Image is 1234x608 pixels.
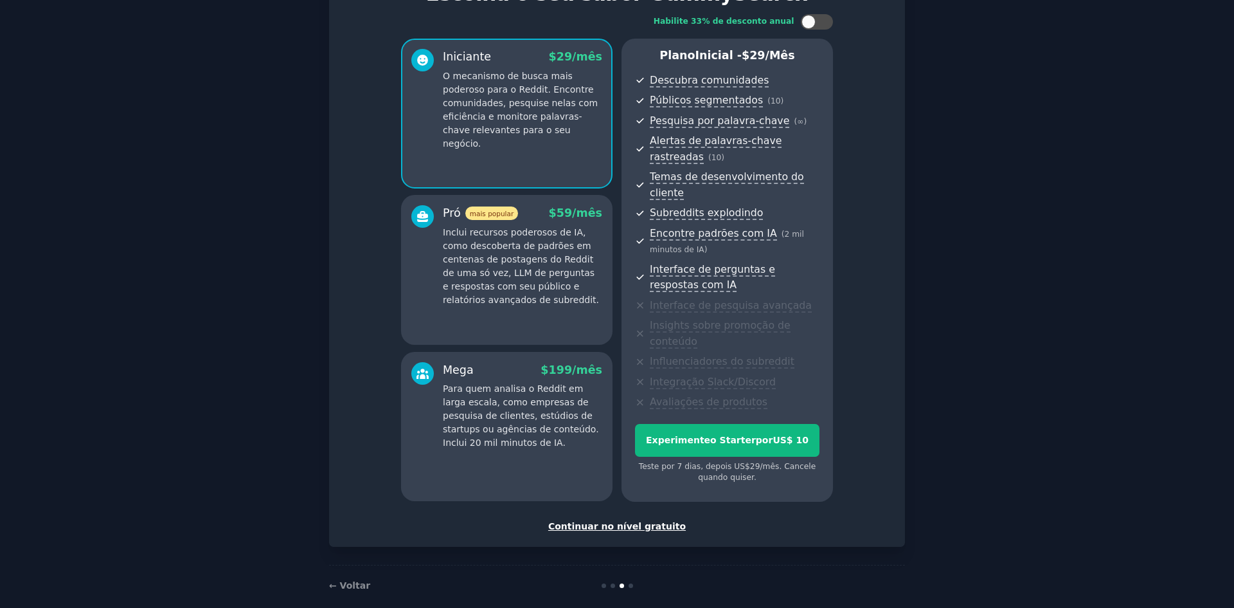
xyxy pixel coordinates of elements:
font: Públicos segmentados [650,94,763,106]
font: $ [541,364,548,376]
font: o Starter [710,435,756,445]
font: Teste por 7 dias [639,462,701,471]
font: /mês [760,462,779,471]
font: Influenciadores do subreddit [650,355,794,367]
font: Interface de pesquisa avançada [650,299,812,311]
font: 10 [771,97,781,106]
font: /mês [572,207,602,219]
font: $ [742,49,749,62]
font: ) [803,117,807,126]
font: Interface de perguntas e respostas com IA [650,263,775,291]
font: ) [781,97,784,106]
font: ) [704,245,708,254]
font: Iniciante [443,50,491,63]
font: Temas de desenvolvimento do cliente [650,170,804,199]
font: /mês [572,364,602,376]
font: 59 [557,207,572,219]
font: Inclui recursos poderosos de IA, como descoberta de padrões em centenas de postagens do Reddit de... [443,227,599,305]
font: ∞ [797,117,803,126]
font: 29 [750,462,760,471]
font: Alertas de palavras-chave rastreadas [650,134,782,163]
a: ← Voltar [329,580,370,591]
font: ( [782,230,785,239]
font: US$ 10 [773,435,809,445]
font: mais popular [470,210,514,217]
font: Pesquisa por palavra-chave [650,115,789,127]
font: Avaliações de produtos [650,396,767,408]
font: Descubra comunidades [650,74,769,86]
font: ) [721,153,724,162]
font: por [756,435,773,445]
font: 29 [749,49,765,62]
font: $ [549,50,557,63]
font: Continuar no nível gratuito [548,521,686,531]
font: ( [708,153,711,162]
font: 10 [711,153,722,162]
button: Experimenteo StarterporUS$ 10 [635,424,819,457]
font: Subreddits explodindo [650,207,763,219]
font: 2 mil minutos de IA [650,230,804,255]
font: Habilite 33% de desconto anual [654,17,794,26]
font: 29 [557,50,572,63]
font: Experimente [646,435,710,445]
font: /mês [572,50,602,63]
font: Encontre padrões com IA [650,227,777,239]
font: Integração Slack/Discord [650,376,776,388]
font: O mecanismo de busca mais poderoso para o Reddit. Encontre comunidades, pesquise nelas com eficiê... [443,71,598,149]
font: Plano [659,49,695,62]
font: , depois US$ [701,462,750,471]
font: ( [794,117,797,126]
font: /mês [765,49,795,62]
font: ( [767,97,771,106]
font: Para quem analisa o Reddit em larga escala, como empresas de pesquisa de clientes, estúdios de st... [443,383,599,448]
font: Mega [443,364,474,376]
font: 199 [549,364,573,376]
font: $ [549,207,557,219]
font: Pró [443,207,461,219]
font: Inicial - [695,49,742,62]
font: Insights sobre promoção de conteúdo [650,319,791,347]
